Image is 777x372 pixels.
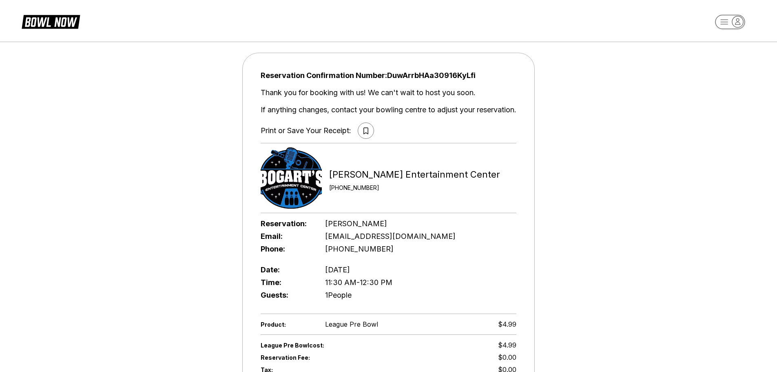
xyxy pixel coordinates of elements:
[498,320,516,328] span: $4.99
[261,342,389,349] span: League Pre Bowl cost:
[261,105,516,114] div: If anything changes, contact your bowling centre to adjust your reservation.
[261,126,351,135] div: Print or Save Your Receipt:
[261,232,312,241] span: Email:
[261,354,389,361] span: Reservation Fee:
[325,219,387,228] span: [PERSON_NAME]
[261,88,516,97] div: Thank you for booking with us! We can't wait to host you soon.
[325,245,394,253] span: [PHONE_NUMBER]
[329,169,500,180] div: [PERSON_NAME] Entertainment Center
[261,147,322,209] img: Bogart's Entertainment Center
[261,71,516,80] span: Reservation Confirmation Number: DuwArrbHAa30916KyLfi
[329,184,500,191] div: [PHONE_NUMBER]
[325,320,378,328] span: League Pre Bowl
[325,291,352,299] span: 1 People
[261,245,312,253] span: Phone:
[325,265,350,274] span: [DATE]
[498,341,516,349] span: $4.99
[261,291,312,299] span: Guests:
[325,278,392,287] span: 11:30 AM - 12:30 PM
[261,265,312,274] span: Date:
[498,353,516,361] span: $0.00
[261,278,312,287] span: Time:
[325,232,456,241] span: [EMAIL_ADDRESS][DOMAIN_NAME]
[261,321,312,328] span: Product:
[358,123,374,139] button: print reservation as PDF
[261,219,312,228] span: Reservation:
